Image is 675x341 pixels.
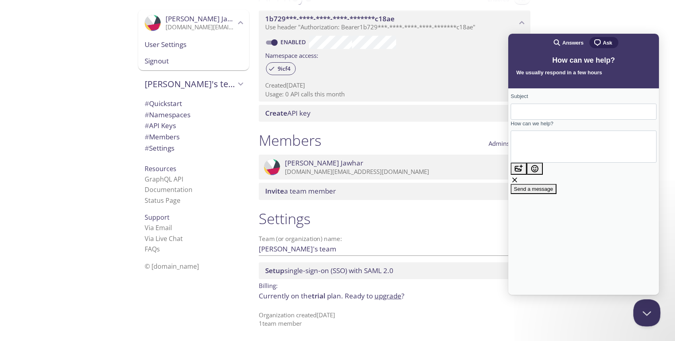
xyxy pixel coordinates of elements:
[138,109,249,120] div: Namespaces
[265,108,287,118] span: Create
[145,39,243,50] span: User Settings
[145,143,174,153] span: Settings
[259,155,530,180] div: Mohamed Jawhar
[138,131,249,143] div: Members
[265,90,524,98] p: Usage: 0 API calls this month
[633,299,661,327] iframe: Help Scout Beacon - Close
[265,186,336,196] span: a team member
[145,196,180,205] a: Status Page
[145,121,149,130] span: #
[259,262,530,279] div: Setup SSO
[145,132,149,141] span: #
[157,245,160,253] span: s
[138,98,249,109] div: Quickstart
[265,266,284,275] span: Setup
[138,36,249,53] div: User Settings
[138,120,249,131] div: API Keys
[145,110,190,119] span: Namespaces
[259,291,530,301] p: Currently on the plan.
[273,65,295,72] span: 9icf4
[259,236,342,242] label: Team (or organization) name:
[166,14,244,23] span: [PERSON_NAME] Jawhar
[508,34,659,295] iframe: Help Scout Beacon - Live Chat, Contact Form, and Knowledge Base
[265,49,318,61] label: Namespace access:
[259,131,321,149] h1: Members
[266,62,296,75] div: 9icf4
[166,23,235,31] p: [DOMAIN_NAME][EMAIL_ADDRESS][DOMAIN_NAME]
[145,164,176,173] span: Resources
[259,183,530,200] div: Invite a team member
[279,38,309,46] a: Enabled
[138,10,249,36] div: Mohamed Jawhar
[145,175,183,184] a: GraphQL API
[484,137,514,149] button: Admins
[145,132,180,141] span: Members
[145,56,243,66] span: Signout
[145,185,192,194] a: Documentation
[145,99,182,108] span: Quickstart
[265,108,311,118] span: API key
[138,74,249,94] div: Mohamed's team
[145,143,149,153] span: #
[312,291,325,300] span: trial
[374,291,401,300] a: upgrade
[145,110,149,119] span: #
[259,311,530,328] p: Organization created [DATE] 1 team member
[138,143,249,154] div: Team Settings
[145,245,160,253] a: FAQ
[259,279,530,291] p: Billing:
[259,105,530,122] div: Create API Key
[265,266,393,275] span: single-sign-on (SSO) with SAML 2.0
[145,262,199,271] span: © [DOMAIN_NAME]
[145,223,172,232] a: Via Email
[265,81,524,90] p: Created [DATE]
[145,78,235,90] span: [PERSON_NAME]'s team
[138,53,249,70] div: Signout
[345,291,404,300] span: Ready to ?
[265,186,284,196] span: Invite
[145,99,149,108] span: #
[145,213,170,222] span: Support
[259,210,530,228] h1: Settings
[285,168,517,176] p: [DOMAIN_NAME][EMAIL_ADDRESS][DOMAIN_NAME]
[145,121,176,130] span: API Keys
[285,159,363,167] span: [PERSON_NAME] Jawhar
[145,234,183,243] a: Via Live Chat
